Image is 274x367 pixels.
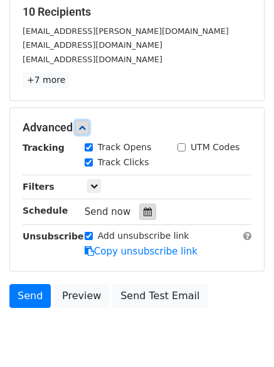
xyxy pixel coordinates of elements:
strong: Filters [23,182,55,192]
label: Track Clicks [98,156,149,169]
label: Track Opens [98,141,152,154]
strong: Tracking [23,143,65,153]
a: Copy unsubscribe link [85,246,198,257]
a: Send [9,284,51,308]
h5: Advanced [23,121,251,134]
small: [EMAIL_ADDRESS][PERSON_NAME][DOMAIN_NAME] [23,26,229,36]
label: Add unsubscribe link [98,229,189,243]
strong: Schedule [23,205,68,216]
a: Preview [54,284,109,308]
label: UTM Codes [191,141,240,154]
a: +7 more [23,72,70,88]
span: Send now [85,206,131,217]
a: Send Test Email [112,284,208,308]
small: [EMAIL_ADDRESS][DOMAIN_NAME] [23,40,162,50]
strong: Unsubscribe [23,231,84,241]
small: [EMAIL_ADDRESS][DOMAIN_NAME] [23,55,162,64]
h5: 10 Recipients [23,5,251,19]
iframe: Chat Widget [211,307,274,367]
